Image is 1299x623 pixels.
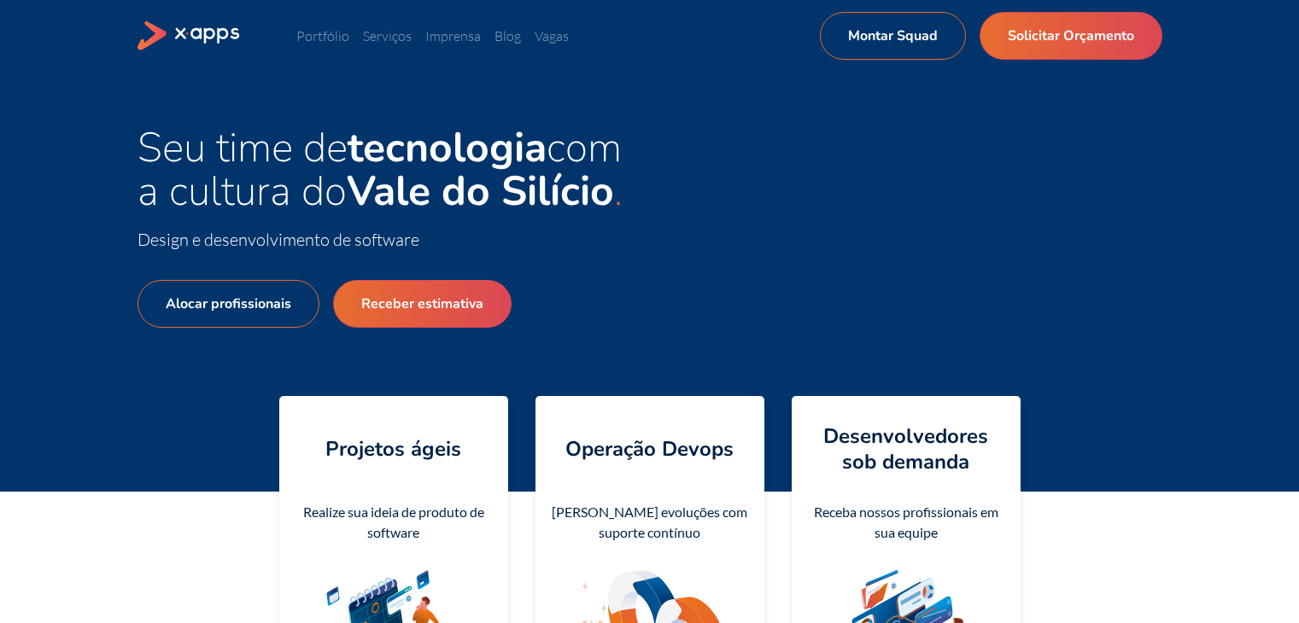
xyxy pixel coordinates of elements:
strong: Vale do Silício [347,163,614,219]
a: Receber estimativa [333,280,512,328]
a: Montar Squad [820,12,966,60]
h4: Operação Devops [565,436,734,462]
a: Blog [494,27,521,44]
a: Vagas [535,27,569,44]
div: Realize sua ideia de produto de software [293,502,494,543]
strong: tecnologia [348,119,547,176]
span: Design e desenvolvimento de software [138,229,419,250]
a: Alocar profissionais [138,280,319,328]
div: [PERSON_NAME] evoluções com suporte contínuo [549,502,751,543]
div: Receba nossos profissionais em sua equipe [805,502,1007,543]
h4: Desenvolvedores sob demanda [805,423,1007,475]
span: Seu time de com a cultura do [138,119,622,219]
a: Serviços [363,27,412,44]
a: Solicitar Orçamento [980,12,1162,60]
a: Imprensa [425,27,481,44]
h4: Projetos ágeis [325,436,461,462]
a: Portfólio [296,27,349,44]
